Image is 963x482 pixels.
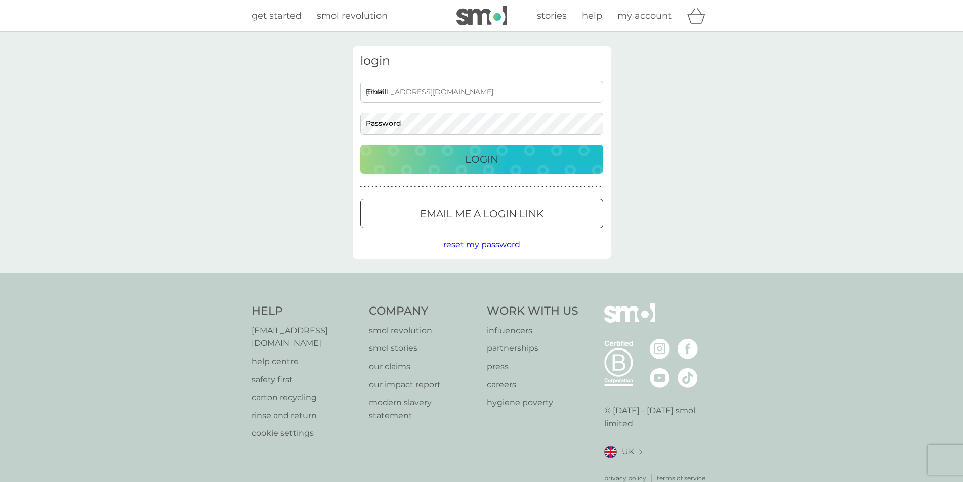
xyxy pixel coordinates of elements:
[453,184,455,189] p: ●
[420,206,543,222] p: Email me a login link
[537,184,539,189] p: ●
[465,151,498,167] p: Login
[491,184,493,189] p: ●
[443,240,520,249] span: reset my password
[650,339,670,359] img: visit the smol Instagram page
[522,184,524,189] p: ●
[537,9,567,23] a: stories
[399,184,401,189] p: ●
[511,184,513,189] p: ●
[582,10,602,21] span: help
[468,184,470,189] p: ●
[596,184,598,189] p: ●
[650,368,670,388] img: visit the smol Youtube page
[369,396,477,422] a: modern slavery statement
[422,184,424,189] p: ●
[604,303,655,338] img: smol
[534,184,536,189] p: ●
[360,54,603,68] h3: login
[375,184,378,189] p: ●
[252,355,359,368] a: help centre
[572,184,574,189] p: ●
[592,184,594,189] p: ●
[487,342,578,355] a: partnerships
[557,184,559,189] p: ●
[582,9,602,23] a: help
[480,184,482,189] p: ●
[678,339,698,359] img: visit the smol Facebook page
[252,10,302,21] span: get started
[437,184,439,189] p: ●
[678,368,698,388] img: visit the smol Tiktok page
[445,184,447,189] p: ●
[369,324,477,337] a: smol revolution
[487,378,578,391] a: careers
[402,184,404,189] p: ●
[484,184,486,189] p: ●
[252,409,359,422] p: rinse and return
[561,184,563,189] p: ●
[588,184,590,189] p: ●
[515,184,517,189] p: ●
[395,184,397,189] p: ●
[456,6,507,25] img: smol
[443,238,520,251] button: reset my password
[369,303,477,319] h4: Company
[464,184,466,189] p: ●
[518,184,520,189] p: ●
[360,184,362,189] p: ●
[580,184,582,189] p: ●
[604,446,617,458] img: UK flag
[252,427,359,440] a: cookie settings
[414,184,416,189] p: ●
[546,184,548,189] p: ●
[541,184,543,189] p: ●
[410,184,412,189] p: ●
[433,184,435,189] p: ●
[380,184,382,189] p: ●
[568,184,570,189] p: ●
[430,184,432,189] p: ●
[487,360,578,373] a: press
[371,184,373,189] p: ●
[526,184,528,189] p: ●
[369,378,477,391] a: our impact report
[617,10,672,21] span: my account
[369,360,477,373] a: our claims
[360,145,603,174] button: Login
[317,9,388,23] a: smol revolution
[387,184,389,189] p: ●
[252,324,359,350] a: [EMAIL_ADDRESS][DOMAIN_NAME]
[426,184,428,189] p: ●
[476,184,478,189] p: ●
[604,404,712,430] p: © [DATE] - [DATE] smol limited
[441,184,443,189] p: ●
[406,184,408,189] p: ●
[537,10,567,21] span: stories
[507,184,509,189] p: ●
[369,342,477,355] a: smol stories
[487,324,578,337] a: influencers
[449,184,451,189] p: ●
[368,184,370,189] p: ●
[391,184,393,189] p: ●
[553,184,555,189] p: ●
[503,184,505,189] p: ●
[617,9,672,23] a: my account
[639,449,642,455] img: select a new location
[252,391,359,404] p: carton recycling
[599,184,601,189] p: ●
[317,10,388,21] span: smol revolution
[364,184,366,189] p: ●
[565,184,567,189] p: ●
[687,6,712,26] div: basket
